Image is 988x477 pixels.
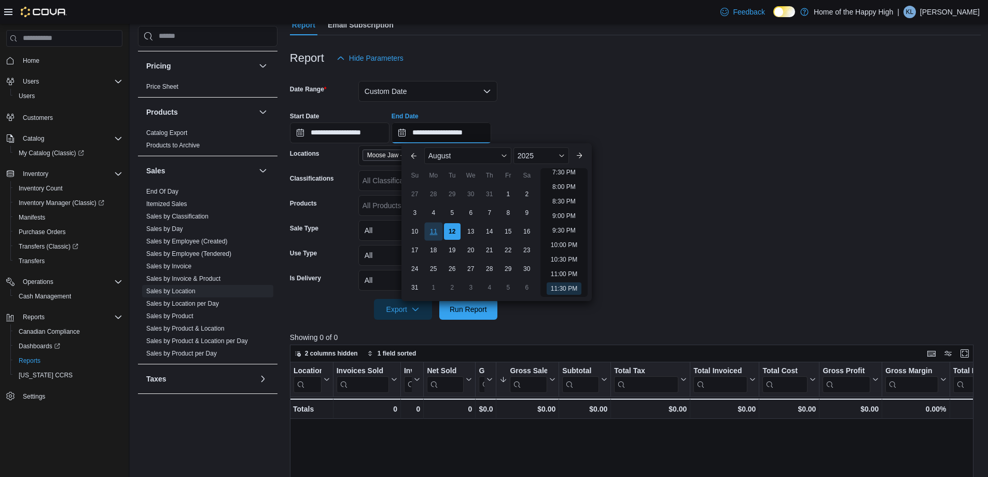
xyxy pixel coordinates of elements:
[23,114,53,122] span: Customers
[428,152,451,160] span: August
[19,199,104,207] span: Inventory Manager (Classic)
[146,324,225,333] span: Sales by Product & Location
[15,182,67,195] a: Inventory Count
[906,6,914,18] span: KL
[481,186,498,202] div: day-31
[439,299,497,320] button: Run Report
[10,324,127,339] button: Canadian Compliance
[450,304,487,315] span: Run Report
[19,132,48,145] button: Catalog
[444,205,461,221] div: day-5
[15,197,108,209] a: Inventory Manager (Classic)
[10,225,127,239] button: Purchase Orders
[10,339,127,353] a: Dashboards
[10,89,127,103] button: Users
[15,325,84,338] a: Canadian Compliance
[15,226,70,238] a: Purchase Orders
[15,369,77,381] a: [US_STATE] CCRS
[425,261,442,277] div: day-25
[294,366,322,393] div: Location
[693,366,747,376] div: Total Invoiced
[146,263,191,270] a: Sales by Invoice
[23,77,39,86] span: Users
[407,167,423,184] div: Su
[519,186,535,202] div: day-2
[358,220,497,241] button: All
[15,240,82,253] a: Transfers (Classic)
[380,299,426,320] span: Export
[290,249,317,257] label: Use Type
[363,347,421,360] button: 1 field sorted
[406,147,422,164] button: Previous Month
[427,403,472,415] div: 0
[15,90,39,102] a: Users
[510,366,547,376] div: Gross Sales
[10,254,127,268] button: Transfers
[444,242,461,258] div: day-19
[562,403,607,415] div: $0.00
[407,261,423,277] div: day-24
[15,197,122,209] span: Inventory Manager (Classic)
[290,112,319,120] label: Start Date
[146,288,196,295] a: Sales by Location
[374,299,432,320] button: Export
[481,261,498,277] div: day-28
[2,131,127,146] button: Catalog
[614,366,687,393] button: Total Tax
[463,242,479,258] div: day-20
[19,184,63,193] span: Inventory Count
[15,290,75,303] a: Cash Management
[407,223,423,240] div: day-10
[292,15,315,35] span: Report
[146,187,178,196] span: End Of Day
[481,167,498,184] div: Th
[367,150,448,160] span: Moose Jaw - Main Street - Fire & Flower
[10,210,127,225] button: Manifests
[294,366,322,376] div: Location
[404,366,420,393] button: Invoices Ref
[2,310,127,324] button: Reports
[146,166,255,176] button: Sales
[19,328,80,336] span: Canadian Compliance
[15,182,122,195] span: Inventory Count
[146,142,200,149] a: Products to Archive
[463,167,479,184] div: We
[19,342,60,350] span: Dashboards
[510,366,547,393] div: Gross Sales
[925,347,938,360] button: Keyboard shortcuts
[23,392,45,401] span: Settings
[407,242,423,258] div: day-17
[404,403,420,415] div: 0
[332,48,408,69] button: Hide Parameters
[349,53,403,63] span: Hide Parameters
[257,60,269,72] button: Pricing
[519,279,535,296] div: day-6
[146,225,183,233] span: Sales by Day
[463,205,479,221] div: day-6
[146,250,231,257] a: Sales by Employee (Tendered)
[823,366,870,376] div: Gross Profit
[15,226,122,238] span: Purchase Orders
[23,313,45,321] span: Reports
[290,149,319,158] label: Locations
[10,368,127,383] button: [US_STATE] CCRS
[15,211,49,224] a: Manifests
[146,61,255,71] button: Pricing
[15,211,122,224] span: Manifests
[10,289,127,304] button: Cash Management
[146,188,178,195] a: End Of Day
[10,146,127,160] a: My Catalog (Classic)
[404,366,412,393] div: Invoices Ref
[513,147,569,164] div: Button. Open the year selector. 2025 is currently selected.
[290,199,317,208] label: Products
[146,212,208,221] span: Sales by Classification
[762,366,816,393] button: Total Cost
[19,311,49,323] button: Reports
[716,2,769,22] a: Feedback
[444,223,461,240] div: day-12
[614,403,687,415] div: $0.00
[406,185,536,297] div: August, 2025
[146,299,219,308] span: Sales by Location per Day
[562,366,607,393] button: Subtotal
